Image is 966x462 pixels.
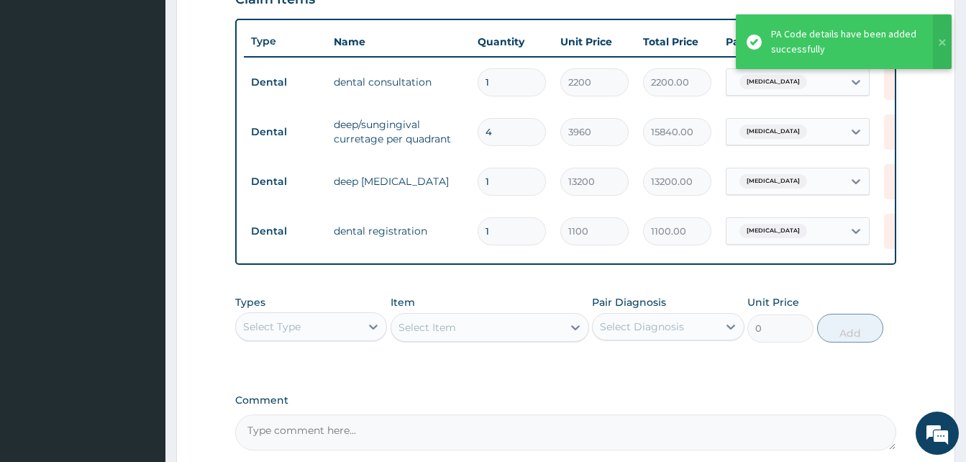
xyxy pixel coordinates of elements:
[592,295,666,309] label: Pair Diagnosis
[244,119,327,145] td: Dental
[327,167,470,196] td: deep [MEDICAL_DATA]
[244,168,327,195] td: Dental
[470,27,553,56] th: Quantity
[739,124,807,139] span: [MEDICAL_DATA]
[327,68,470,96] td: dental consultation
[739,174,807,189] span: [MEDICAL_DATA]
[236,7,270,42] div: Minimize live chat window
[817,314,883,343] button: Add
[244,218,327,245] td: Dental
[235,296,265,309] label: Types
[327,217,470,245] td: dental registration
[636,27,719,56] th: Total Price
[235,394,896,407] label: Comment
[600,320,684,334] div: Select Diagnosis
[75,81,242,99] div: Chat with us now
[7,309,274,359] textarea: Type your message and hit 'Enter'
[719,27,877,56] th: Pair Diagnosis
[327,27,470,56] th: Name
[83,139,199,284] span: We're online!
[747,295,799,309] label: Unit Price
[739,75,807,89] span: [MEDICAL_DATA]
[739,224,807,238] span: [MEDICAL_DATA]
[553,27,636,56] th: Unit Price
[327,110,470,153] td: deep/sungingival curretage per quadrant
[244,28,327,55] th: Type
[391,295,415,309] label: Item
[27,72,58,108] img: d_794563401_company_1708531726252_794563401
[771,27,919,57] div: PA Code details have been added successfully
[243,320,301,334] div: Select Type
[244,69,327,96] td: Dental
